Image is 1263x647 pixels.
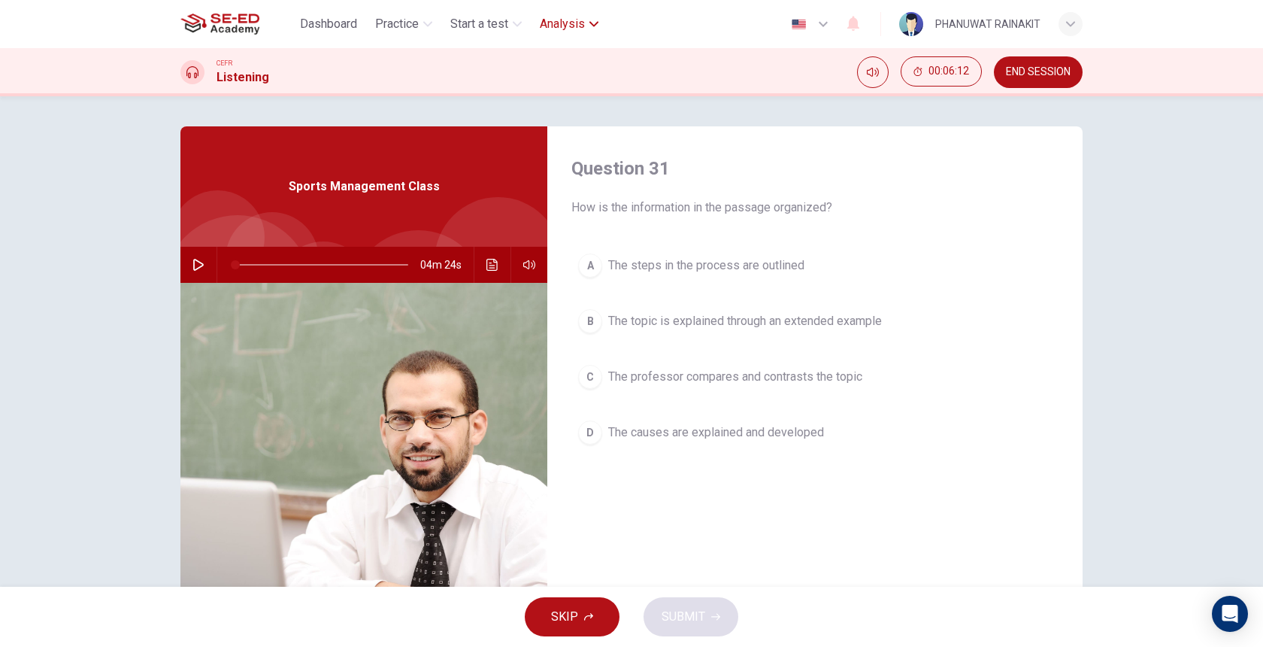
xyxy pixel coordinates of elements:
button: Practice [369,11,438,38]
span: Practice [375,15,419,33]
span: The steps in the process are outlined [608,257,804,275]
button: CThe professor compares and contrasts the topic [571,358,1059,396]
button: DThe causes are explained and developed [571,414,1059,451]
h1: Listening [217,68,269,87]
a: SE-ED Academy logo [180,9,294,39]
div: PHANUWAT RAINAKIT [935,15,1040,33]
span: SKIP [551,606,578,627]
img: en [789,19,808,30]
div: Open Intercom Messenger [1212,596,1248,632]
button: BThe topic is explained through an extended example [571,302,1059,340]
button: Analysis [534,11,604,38]
button: AThe steps in the process are outlined [571,247,1059,284]
span: The professor compares and contrasts the topic [608,368,862,386]
span: Dashboard [300,15,357,33]
span: Analysis [540,15,585,33]
button: Start a test [444,11,528,38]
img: Profile picture [899,12,923,36]
span: 00:06:12 [928,65,969,77]
div: Mute [857,56,889,88]
button: SKIP [525,597,619,636]
div: A [578,254,602,278]
div: D [578,421,602,445]
div: Hide [901,56,982,88]
button: Dashboard [294,11,363,38]
span: CEFR [217,58,232,68]
span: How is the information in the passage organized? [571,199,1059,217]
button: Click to see the audio transcription [480,247,504,283]
div: B [578,309,602,333]
span: The topic is explained through an extended example [608,312,882,330]
span: 04m 24s [420,247,474,283]
div: C [578,365,602,389]
span: Start a test [450,15,508,33]
span: END SESSION [1006,66,1071,78]
button: END SESSION [994,56,1083,88]
h4: Question 31 [571,156,1059,181]
img: SE-ED Academy logo [180,9,259,39]
span: The causes are explained and developed [608,424,824,442]
button: 00:06:12 [901,56,982,87]
span: Sports Management Class [289,178,440,196]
